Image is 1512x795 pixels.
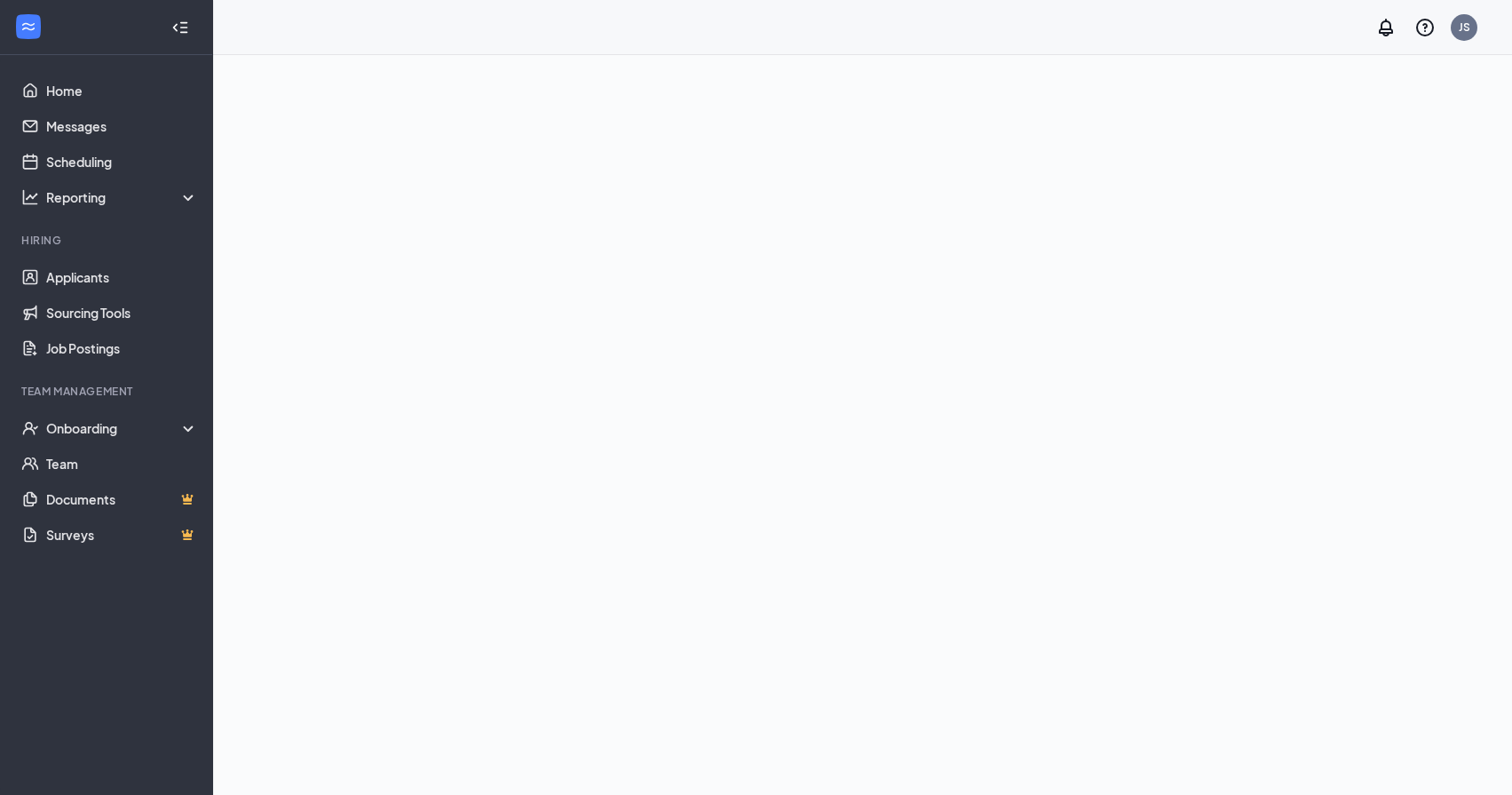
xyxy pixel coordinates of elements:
div: Hiring [21,233,194,248]
a: Scheduling [46,144,198,179]
svg: Notifications [1375,17,1397,38]
div: JS [1459,20,1470,35]
a: DocumentsCrown [46,481,198,517]
a: Sourcing Tools [46,295,198,330]
svg: QuestionInfo [1414,17,1436,38]
svg: UserCheck [21,419,39,437]
a: Team [46,446,198,481]
a: Home [46,73,198,108]
svg: WorkstreamLogo [20,18,37,36]
svg: Analysis [21,188,39,206]
svg: Collapse [171,19,189,36]
a: Messages [46,108,198,144]
div: Reporting [46,188,199,206]
a: Applicants [46,259,198,295]
div: Team Management [21,384,194,399]
a: SurveysCrown [46,517,198,553]
div: Onboarding [46,419,199,437]
a: Job Postings [46,330,198,366]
